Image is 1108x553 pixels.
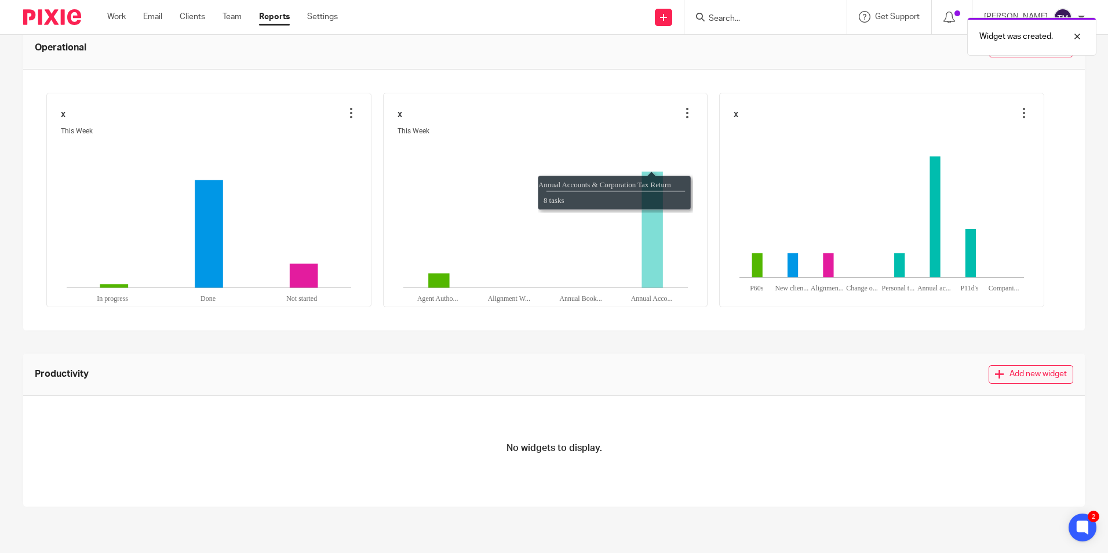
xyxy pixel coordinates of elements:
p: Widget was created. [979,31,1053,42]
a: Clients [180,11,205,23]
text: Annual Book... [559,294,602,303]
text: Annual Acco... [630,294,672,303]
span: Productivity [35,368,89,381]
img: Pixie [23,9,81,25]
path: Alignment w...:1, [823,253,834,278]
span: x [61,107,65,121]
path: Done:89, [195,180,223,288]
path: P60s:1, [752,253,763,278]
span: x [398,107,402,121]
span: This Week [61,127,93,135]
g: ,Column series with 10 data points [752,157,1012,278]
path: New client ...:1, [788,253,798,278]
text: New clien... [775,284,809,292]
text: Change o... [846,284,878,292]
path: In progress:3, [100,284,129,288]
text: Compani... [989,284,1019,292]
a: Reports [259,11,290,23]
text: In progress [97,294,128,303]
a: Settings [307,11,338,23]
path: Agent Autho...:1, [428,273,449,288]
text: Done [201,294,216,303]
text: Annual ac... [917,284,951,292]
text: Not started [286,294,317,303]
text: P60s [750,284,764,292]
text: P11d's [961,284,979,292]
path: Annual Acco...:8, [642,172,662,288]
div: 2 [1088,511,1099,522]
button: Add new widget [989,365,1073,384]
a: Team [223,11,242,23]
path: P11d's:2, [965,229,976,278]
text: Alignment W... [487,294,530,303]
text: Alignmen... [811,284,844,292]
path: Personal ta...:1, [894,253,905,278]
span: This Week [398,127,429,135]
text: Agent Autho... [417,294,458,303]
a: Work [107,11,126,23]
h4: No widgets to display. [506,442,602,454]
text: Personal t... [882,284,915,292]
span: x [734,107,738,121]
g: ,Column series with 3 data points [100,180,318,288]
path: Not started:20, [290,263,318,288]
span: Operational [35,41,86,54]
path: Annual acco...:5, [930,157,941,278]
a: Email [143,11,162,23]
img: svg%3E [1054,8,1072,27]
